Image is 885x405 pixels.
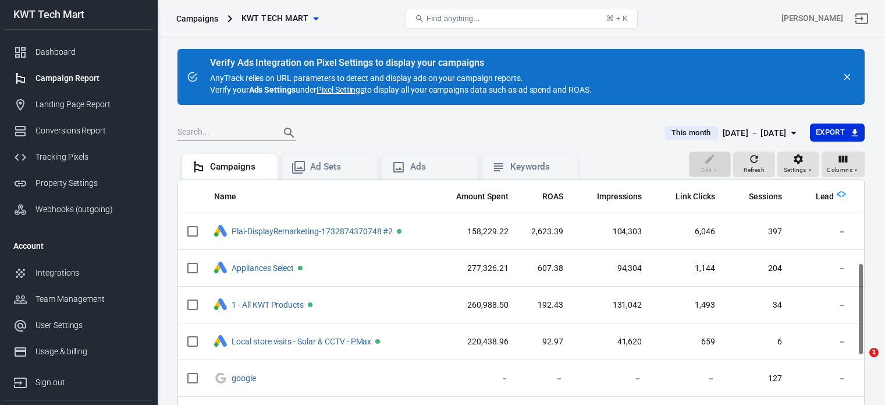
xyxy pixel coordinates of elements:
[35,72,144,84] div: Campaign Report
[510,161,568,173] div: Keywords
[606,14,628,23] div: ⌘ + K
[397,229,401,234] span: Active
[527,226,563,238] span: 2,623.39
[441,189,509,203] span: The estimated total amount of money you've spent on your campaign, ad set or ad during its schedule.
[4,39,153,65] a: Dashboard
[441,336,509,348] span: 220,438.96
[275,119,303,147] button: Search
[542,191,563,203] span: ROAS
[734,226,782,238] span: 397
[801,336,847,348] span: －
[214,191,236,203] span: Name
[655,124,810,143] button: This month[DATE] － [DATE]
[210,58,592,96] div: AnyTrack relies on URL parameters to detect and display ads on your campaign reports. Verify your...
[237,8,323,29] button: KWT Tech Mart
[232,374,258,382] span: google
[845,348,873,376] iframe: Intercom live chat
[35,376,144,389] div: Sign out
[582,300,642,311] span: 131,042
[232,374,256,383] a: google
[777,152,819,177] button: Settings
[176,13,218,24] div: Campaigns
[4,170,153,196] a: Property Settings
[542,189,563,203] span: The total return on ad spend
[527,373,563,385] span: －
[232,301,305,309] span: 1 - All KWT Products
[660,226,715,238] span: 6,046
[210,57,592,69] div: Verify Ads Integration on Pixel Settings to display your campaigns
[4,365,153,396] a: Sign out
[410,161,468,173] div: Ads
[249,85,296,94] strong: Ads Settings
[744,165,765,175] span: Refresh
[801,373,847,385] span: －
[839,69,855,85] button: close
[308,302,312,307] span: Active
[676,189,715,203] span: The number of clicks on links within the ad that led to advertiser-specified destinations
[35,267,144,279] div: Integrations
[660,263,715,274] span: 1,144
[660,300,715,311] span: 1,493
[4,339,153,365] a: Usage & billing
[801,263,847,274] span: －
[660,336,715,348] span: 659
[527,336,563,348] span: 92.97
[816,191,834,203] span: Lead
[749,191,782,203] span: Sessions
[35,46,144,58] div: Dashboard
[4,91,153,118] a: Landing Page Report
[582,336,642,348] span: 41,620
[4,65,153,91] a: Campaign Report
[35,293,144,305] div: Team Management
[784,165,806,175] span: Settings
[4,9,153,20] div: KWT Tech Mart
[214,191,251,203] span: Name
[4,144,153,170] a: Tracking Pixels
[35,203,144,216] div: Webhooks (outgoing)
[232,337,371,346] a: Local store visits - Solar & CCTV - PMax
[177,125,271,140] input: Search...
[582,263,642,274] span: 94,304
[214,225,227,238] div: Google Ads
[214,298,227,312] div: Google Ads
[4,312,153,339] a: User Settings
[837,189,846,199] img: Logo
[441,226,509,238] span: 158,229.22
[781,12,843,24] div: Account id: QhCK8QGp
[734,300,782,311] span: 34
[4,286,153,312] a: Team Management
[232,337,373,346] span: Local store visits - Solar & CCTV - PMax
[317,84,364,96] a: Pixel Settings
[4,118,153,144] a: Conversions Report
[801,300,847,311] span: －
[676,191,715,203] span: Link Clicks
[426,14,479,23] span: Find anything...
[4,196,153,223] a: Webhooks (outgoing)
[527,189,563,203] span: The total return on ad spend
[801,191,834,203] span: Lead
[597,191,642,203] span: Impressions
[232,263,294,273] a: Appliances Select
[210,161,268,173] div: Campaigns
[4,232,153,260] li: Account
[232,227,394,235] span: Plai-DisplayRemarketing-1732874370748 #2
[35,151,144,163] div: Tracking Pixels
[4,260,153,286] a: Integrations
[660,373,715,385] span: －
[441,263,509,274] span: 277,326.21
[827,165,852,175] span: Columns
[232,300,304,309] a: 1 - All KWT Products
[848,5,876,33] a: Sign out
[734,263,782,274] span: 204
[441,373,509,385] span: －
[232,227,393,236] a: Plai-DisplayRemarketing-1732874370748 #2
[582,373,642,385] span: －
[35,346,144,358] div: Usage & billing
[232,264,296,272] span: Appliances Select
[35,177,144,189] div: Property Settings
[723,126,787,140] div: [DATE] － [DATE]
[310,161,368,173] div: Ad Sets
[214,371,227,385] svg: Google
[527,300,563,311] span: 192.43
[35,125,144,137] div: Conversions Report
